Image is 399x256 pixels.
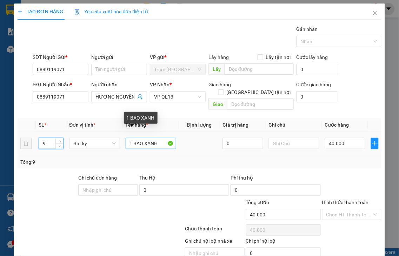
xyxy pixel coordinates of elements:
span: Lấy tận nơi [263,53,294,61]
div: Người nhận [91,81,147,88]
label: Cước giao hàng [297,82,331,87]
button: delete [20,138,32,149]
span: Trạm Ninh Hải [154,64,201,75]
div: 1 BAO XANH [124,112,158,124]
span: Lấy hàng [208,54,229,60]
span: plus [18,9,22,14]
img: icon [74,9,80,15]
input: Cước lấy hàng [297,64,338,75]
span: Thu Hộ [139,175,155,181]
span: Đơn vị tính [69,122,95,128]
input: Ghi Chú [269,138,319,149]
div: Tổng: 9 [20,158,155,166]
span: Lấy [208,63,225,75]
span: close [372,10,378,16]
th: Ghi chú [266,118,322,132]
div: Chi phí nội bộ [246,237,321,248]
span: up [58,139,62,143]
div: SĐT Người Gửi [33,53,88,61]
div: SĐT Người Nhận [33,81,88,88]
span: Tổng cước [246,200,269,205]
button: plus [371,138,379,149]
span: user-add [137,94,143,100]
span: VP Nhận [150,82,169,87]
label: Hình thức thanh toán [322,200,369,205]
span: Cước hàng [325,122,349,128]
input: VD: Bàn, Ghế [126,138,176,149]
span: SL [39,122,44,128]
div: VP gửi [150,53,206,61]
span: Định lượng [187,122,212,128]
span: Decrease Value [55,143,63,149]
label: Ghi chú đơn hàng [78,175,117,181]
input: Cước giao hàng [297,91,338,102]
span: Giá trị hàng [222,122,248,128]
input: Ghi chú đơn hàng [78,184,138,196]
span: [GEOGRAPHIC_DATA] tận nơi [224,88,294,96]
input: Dọc đường [225,63,294,75]
span: VP QL13 [154,92,201,102]
div: Chưa thanh toán [184,225,245,237]
button: Close [365,4,385,23]
input: Dọc đường [227,99,294,110]
span: Bất kỳ [73,138,115,149]
b: An Anh Limousine [9,45,39,78]
span: Yêu cầu xuất hóa đơn điện tử [74,9,148,14]
input: 0 [222,138,263,149]
span: Increase Value [55,138,63,143]
div: Ghi chú nội bộ nhà xe [185,237,245,248]
label: Cước lấy hàng [297,54,328,60]
b: Biên nhận gởi hàng hóa [45,10,67,67]
div: Phí thu hộ [231,174,320,184]
span: down [58,144,62,148]
div: Người gửi [91,53,147,61]
span: plus [371,141,378,146]
span: Giao [208,99,227,110]
span: TẠO ĐƠN HÀNG [18,9,63,14]
label: Gán nhãn [297,26,318,32]
span: Giao hàng [208,82,231,87]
